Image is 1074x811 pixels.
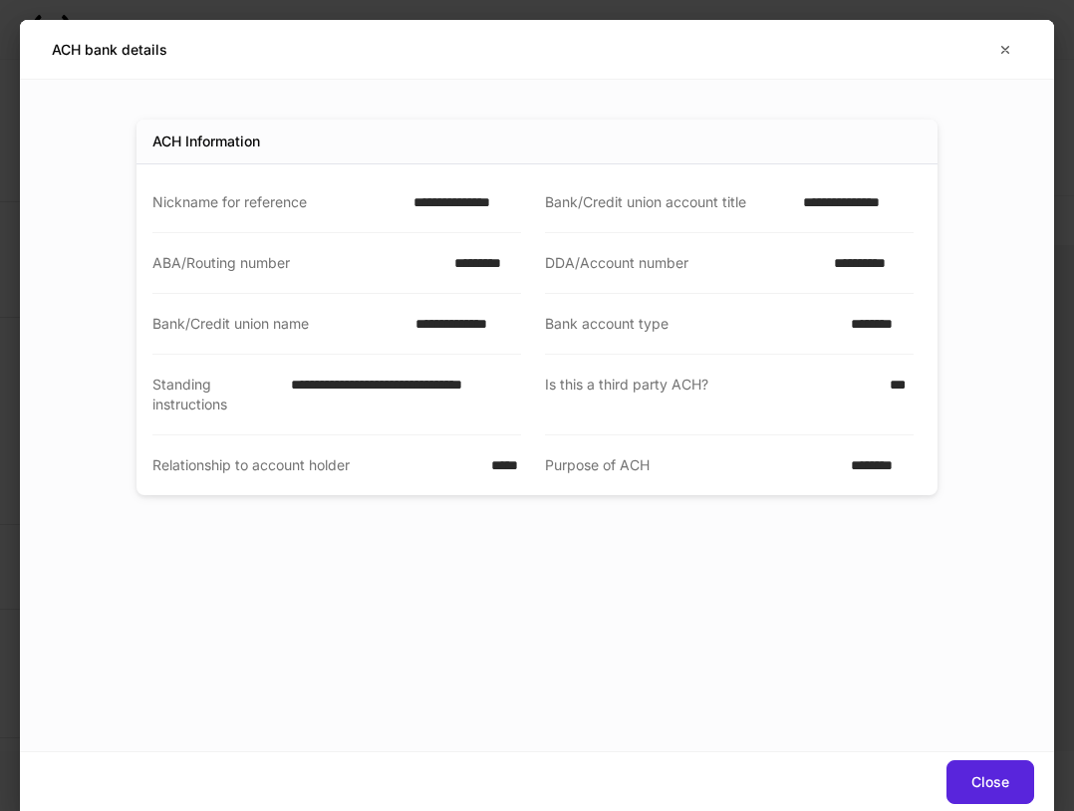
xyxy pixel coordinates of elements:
[152,253,442,273] div: ABA/Routing number
[545,375,878,414] div: Is this a third party ACH?
[152,375,279,414] div: Standing instructions
[152,455,479,475] div: Relationship to account holder
[545,253,822,273] div: DDA/Account number
[152,192,402,212] div: Nickname for reference
[52,40,167,60] h5: ACH bank details
[971,775,1009,789] div: Close
[152,314,403,334] div: Bank/Credit union name
[545,192,791,212] div: Bank/Credit union account title
[545,455,839,475] div: Purpose of ACH
[152,132,260,151] div: ACH Information
[946,760,1034,804] button: Close
[545,314,839,334] div: Bank account type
